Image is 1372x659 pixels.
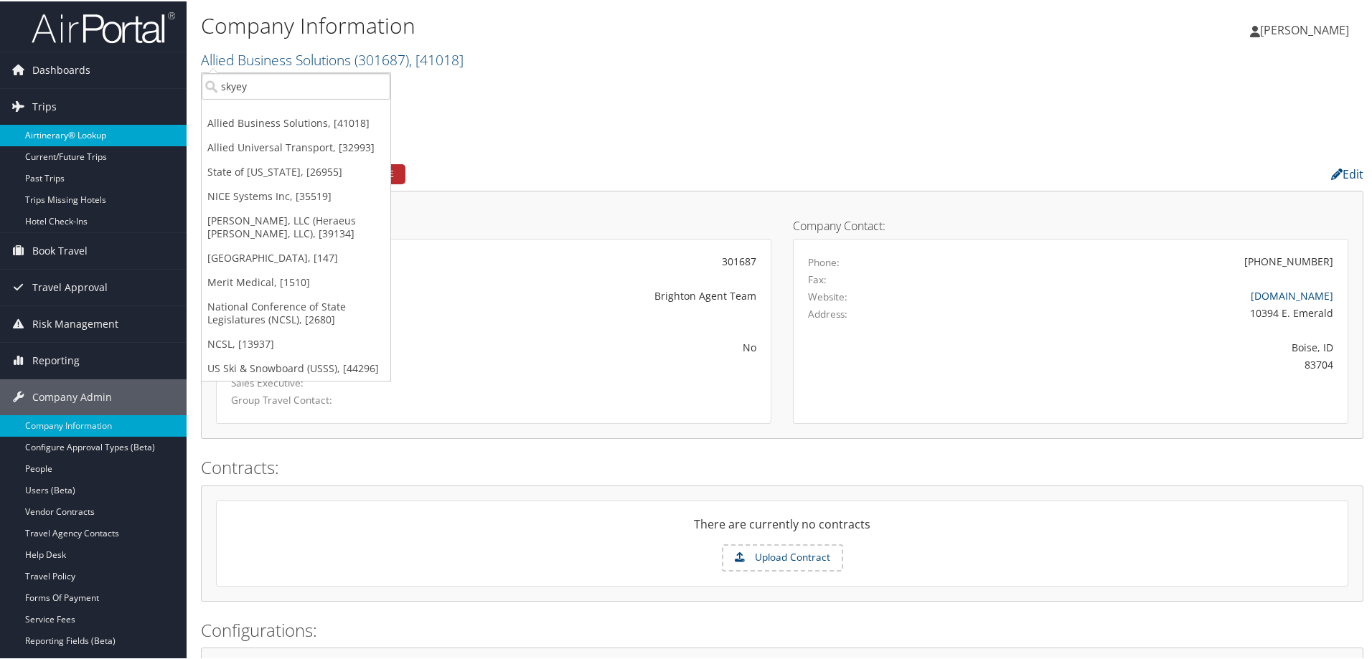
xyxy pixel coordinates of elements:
[793,219,1348,230] h4: Company Contact:
[202,269,390,293] a: Merit Medical, [1510]
[32,268,108,304] span: Travel Approval
[1260,21,1349,37] span: [PERSON_NAME]
[32,87,57,123] span: Trips
[409,49,464,68] span: , [ 41018 ]
[32,305,118,341] span: Risk Management
[202,110,390,134] a: Allied Business Solutions, [41018]
[201,454,1363,478] h2: Contracts:
[32,378,112,414] span: Company Admin
[808,288,847,303] label: Website:
[808,305,847,320] label: Address:
[202,245,390,269] a: [GEOGRAPHIC_DATA], [147]
[231,374,392,389] label: Sales Executive:
[1244,252,1333,267] div: [PHONE_NUMBER]
[217,514,1348,543] div: There are currently no contracts
[201,160,969,184] h2: Company Profile:
[723,544,842,569] label: Upload Contract
[202,72,390,98] input: Search Accounts
[231,392,392,406] label: Group Travel Contact:
[354,49,409,68] span: ( 301687 )
[202,293,390,331] a: National Conference of State Legislatures (NCSL), [2680]
[202,134,390,158] a: Allied Universal Transport, [32993]
[32,51,90,87] span: Dashboards
[413,338,756,354] div: No
[413,287,756,302] div: Brighton Agent Team
[202,158,390,183] a: State of [US_STATE], [26955]
[1250,7,1363,50] a: [PERSON_NAME]
[1331,165,1363,181] a: Edit
[945,338,1334,354] div: Boise, ID
[32,232,88,267] span: Book Travel
[202,355,390,379] a: US Ski & Snowboard (USSS), [44296]
[201,617,1363,641] h2: Configurations:
[1251,288,1333,301] a: [DOMAIN_NAME]
[202,207,390,245] a: [PERSON_NAME], LLC (Heraeus [PERSON_NAME], LLC), [39134]
[945,356,1334,371] div: 83704
[808,271,827,285] label: Fax:
[808,254,840,268] label: Phone:
[413,252,756,267] div: 301687
[32,341,80,377] span: Reporting
[202,331,390,355] a: NCSL, [13937]
[201,49,464,68] a: Allied Business Solutions
[945,304,1334,319] div: 10394 E. Emerald
[202,183,390,207] a: NICE Systems Inc, [35519]
[216,219,771,230] h4: Account Details:
[201,9,976,39] h1: Company Information
[32,9,175,43] img: airportal-logo.png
